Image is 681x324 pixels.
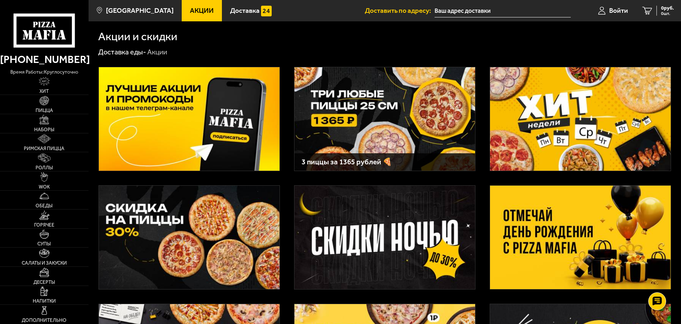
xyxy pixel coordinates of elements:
span: Римская пицца [24,146,64,151]
img: 15daf4d41897b9f0e9f617042186c801.svg [261,6,272,16]
span: 0 шт. [661,11,674,16]
span: Напитки [33,299,56,304]
span: Супы [37,241,51,246]
div: Акции [147,48,167,57]
h3: 3 пиццы за 1365 рублей 🍕 [302,158,468,166]
span: WOK [39,185,50,190]
span: 0 руб. [661,6,674,11]
span: Хит [39,89,49,94]
a: 3 пиццы за 1365 рублей 🍕 [294,67,475,171]
span: Горячее [34,223,54,228]
span: Десерты [33,280,55,285]
span: Акции [190,7,214,14]
span: Роллы [36,165,53,170]
span: Дополнительно [22,318,66,323]
input: Ваш адрес доставки [435,4,571,17]
a: Доставка еды- [98,48,146,56]
span: Салаты и закуски [22,261,67,266]
h1: Акции и скидки [98,31,177,42]
span: Доставка [230,7,260,14]
span: Обеды [36,203,53,208]
span: Наборы [34,127,54,132]
span: Пицца [36,108,53,113]
span: [GEOGRAPHIC_DATA] [106,7,174,14]
span: Доставить по адресу: [365,7,435,14]
span: Войти [609,7,628,14]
